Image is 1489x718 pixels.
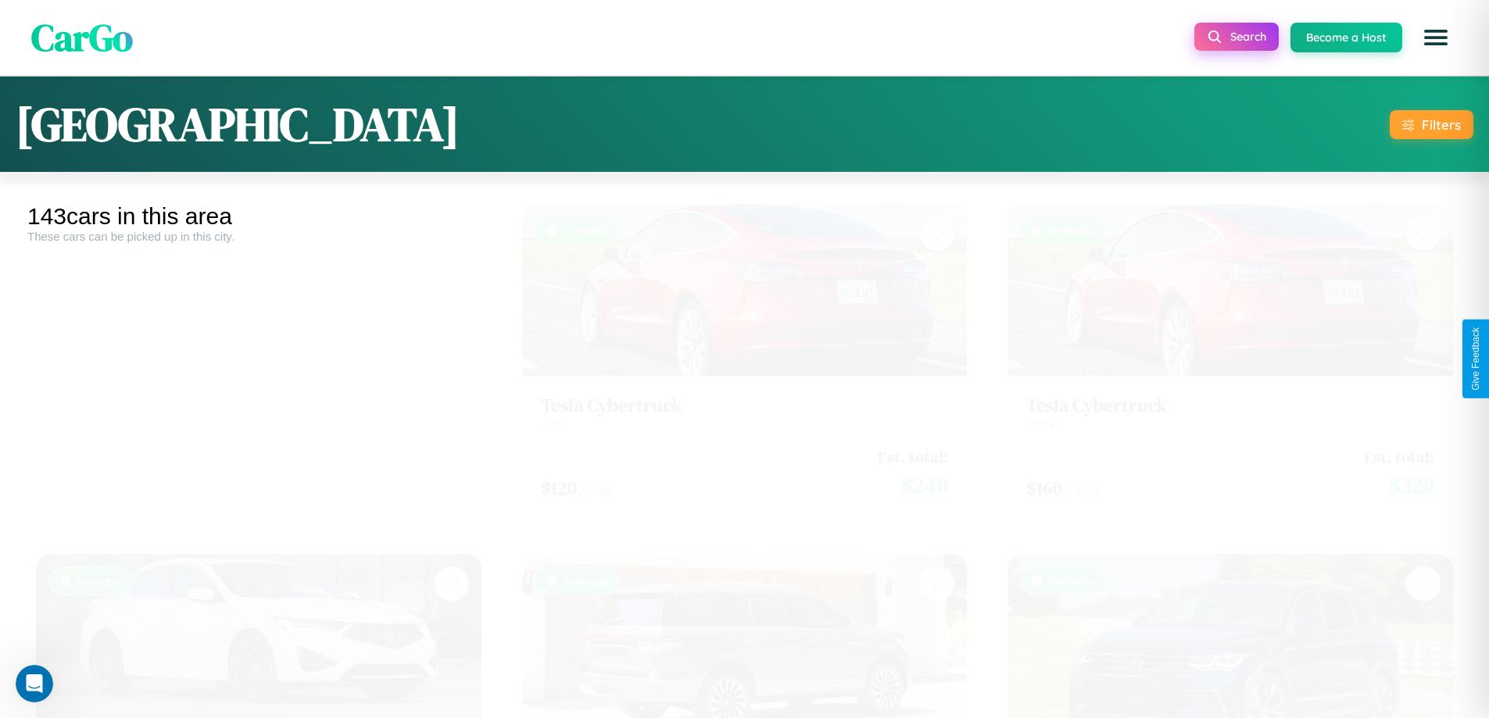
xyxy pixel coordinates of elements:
[1026,380,1434,418] a: Tesla Cybertruck2024
[77,559,123,573] span: Available
[1422,116,1461,133] div: Filters
[580,467,613,483] span: / day
[1194,23,1279,51] button: Search
[563,209,609,223] span: Available
[878,430,948,453] span: Est. total:
[1414,16,1458,59] button: Open menu
[901,455,948,486] span: $ 240
[541,402,567,418] span: 2017
[541,380,949,402] h3: Tesla Cybertruck
[1290,23,1402,52] button: Become a Host
[1364,430,1434,453] span: Est. total:
[541,460,577,486] span: $ 120
[1026,402,1055,418] span: 2024
[1048,559,1094,573] span: Available
[16,92,460,156] h1: [GEOGRAPHIC_DATA]
[563,559,609,573] span: Available
[1048,209,1094,223] span: Available
[1470,327,1481,391] div: Give Feedback
[1026,460,1062,486] span: $ 160
[541,380,949,418] a: Tesla Cybertruck2017
[16,665,53,702] iframe: Intercom live chat
[27,230,490,243] div: These cars can be picked up in this city.
[1230,30,1266,44] span: Search
[1026,380,1434,402] h3: Tesla Cybertruck
[31,12,133,63] span: CarGo
[27,203,490,230] div: 143 cars in this area
[1390,110,1473,139] button: Filters
[1065,467,1098,483] span: / day
[1388,455,1434,486] span: $ 320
